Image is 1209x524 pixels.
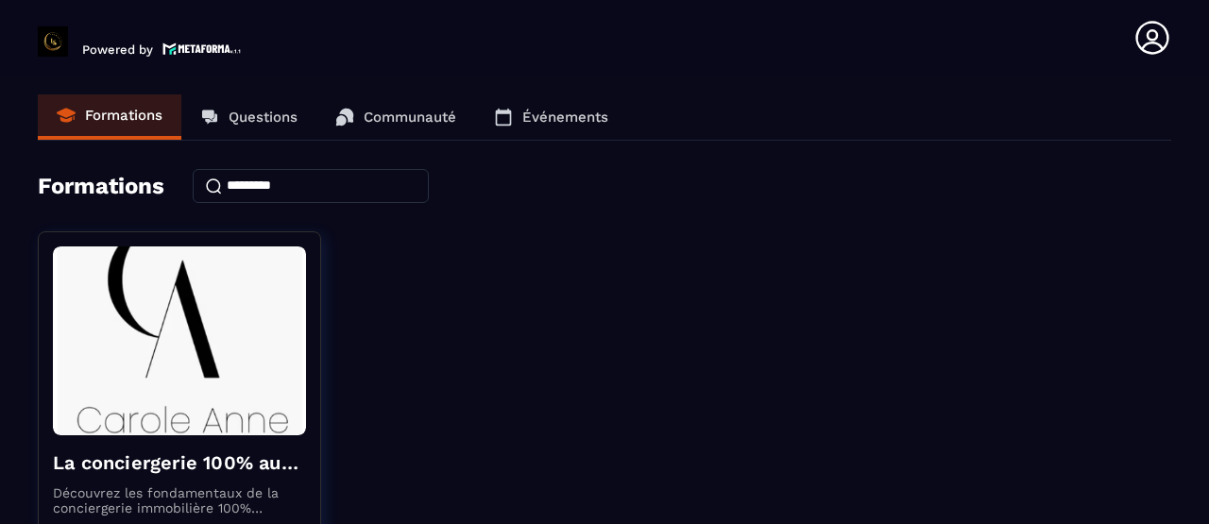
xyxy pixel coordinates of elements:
p: Formations [85,107,162,124]
h4: Formations [38,173,164,199]
img: logo-branding [38,26,68,57]
p: Powered by [82,42,153,57]
a: Communauté [316,94,475,140]
a: Questions [181,94,316,140]
h4: La conciergerie 100% automatisée [53,449,306,476]
img: formation-background [53,246,306,435]
p: Questions [229,109,298,126]
p: Découvrez les fondamentaux de la conciergerie immobilière 100% automatisée. Cette formation est c... [53,485,306,516]
a: Formations [38,94,181,140]
p: Communauté [364,109,456,126]
a: Événements [475,94,627,140]
p: Événements [522,109,608,126]
img: logo [162,41,242,57]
